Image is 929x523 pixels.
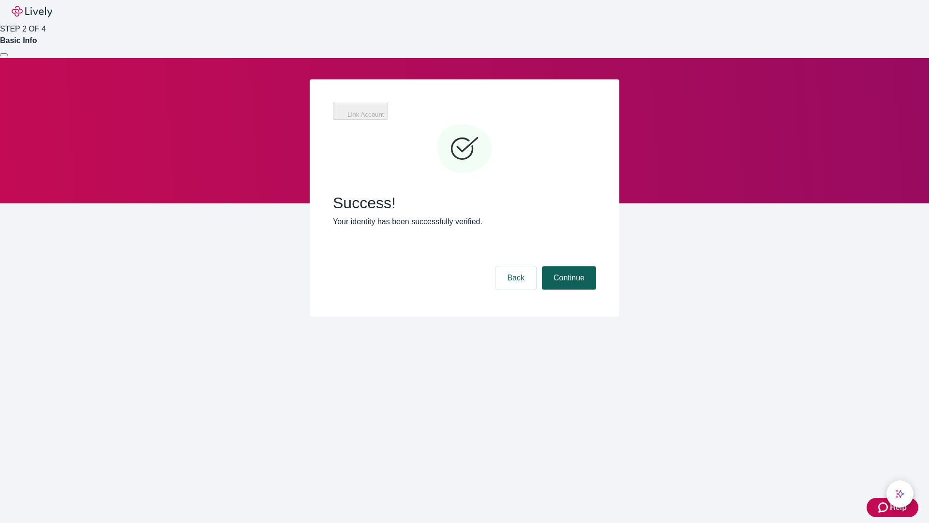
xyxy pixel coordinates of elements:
[495,266,536,290] button: Back
[333,103,388,120] button: Link Account
[542,266,596,290] button: Continue
[333,194,596,212] span: Success!
[435,120,494,178] svg: Checkmark icon
[12,6,52,17] img: Lively
[890,502,907,513] span: Help
[878,502,890,513] svg: Zendesk support icon
[895,489,905,499] svg: Lively AI Assistant
[333,216,596,228] p: Your identity has been successfully verified.
[886,480,914,508] button: chat
[867,498,918,517] button: Zendesk support iconHelp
